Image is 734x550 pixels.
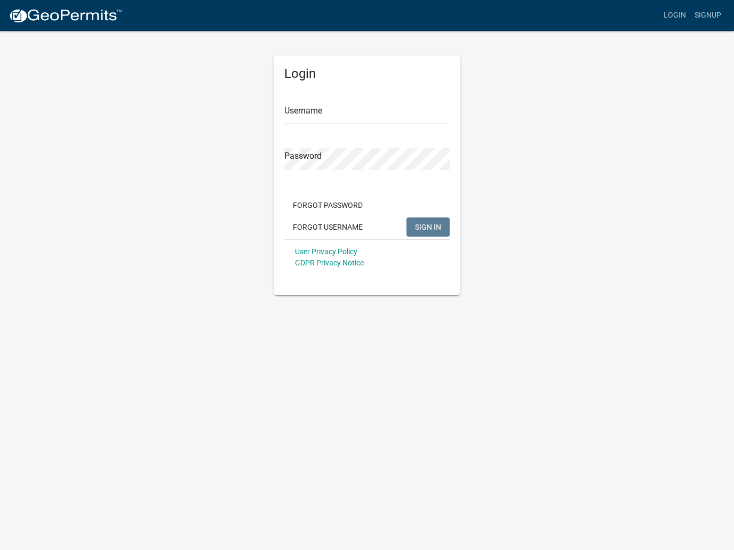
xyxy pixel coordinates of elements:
button: Forgot Username [284,217,371,237]
h5: Login [284,66,450,82]
a: User Privacy Policy [295,247,357,256]
button: Forgot Password [284,196,371,215]
a: Login [659,5,690,26]
span: SIGN IN [415,222,441,231]
button: SIGN IN [406,217,450,237]
a: GDPR Privacy Notice [295,258,364,267]
a: Signup [690,5,725,26]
